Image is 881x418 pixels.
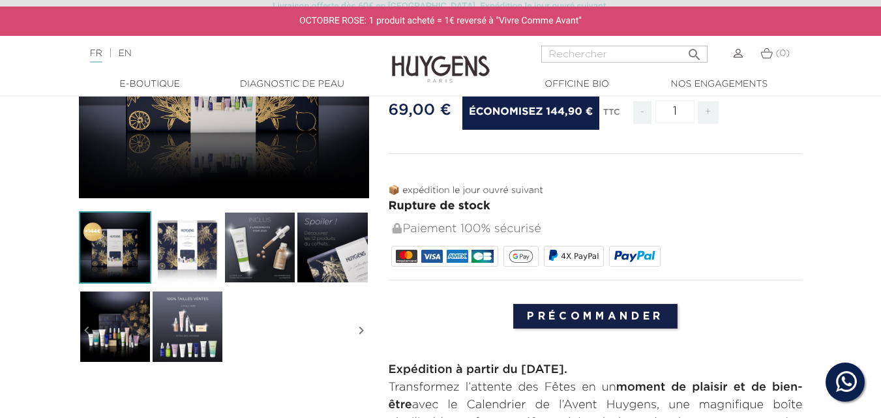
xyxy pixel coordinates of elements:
input: Rechercher [541,46,708,63]
i:  [79,298,95,363]
img: google_pay [509,250,533,263]
img: Paiement 100% sécurisé [393,223,402,233]
img: CB_NATIONALE [471,250,493,263]
input: Précommander [513,304,678,329]
p: 📦 expédition le jour ouvré suivant [389,184,803,198]
input: Quantité [655,100,694,123]
img: MASTERCARD [396,250,417,263]
a: E-Boutique [85,78,215,91]
span: 4X PayPal [561,252,599,261]
button:  [683,42,706,59]
i:  [353,298,369,363]
span: Rupture de stock [389,200,490,212]
span: - [633,101,651,124]
img: AMEX [447,250,468,263]
a: EN [118,49,131,58]
div: TTC [603,98,620,134]
div: | [83,46,357,61]
span: (0) [775,49,790,58]
span: Économisez 144,90 € [462,95,599,130]
i:  [687,43,702,59]
span: + [698,101,719,124]
strong: Expédition à partir du [DATE]. [389,364,567,376]
img: Huygens [392,35,490,85]
img: VISA [421,250,443,263]
a: FR [90,49,102,63]
a: Diagnostic de peau [227,78,357,91]
a: Officine Bio [512,78,642,91]
span: 69,00 € [389,102,451,118]
a: Nos engagements [654,78,784,91]
div: Paiement 100% sécurisé [391,215,803,243]
img: Le Calendrier de L'Avent [79,211,151,284]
